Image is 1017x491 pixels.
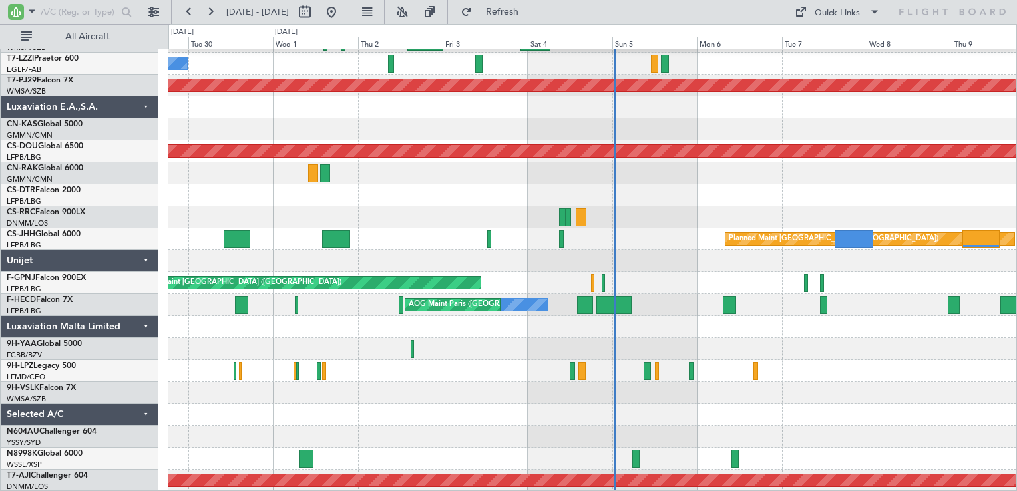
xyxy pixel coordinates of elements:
a: CN-KASGlobal 5000 [7,120,83,128]
span: 9H-LPZ [7,362,33,370]
a: 9H-VSLKFalcon 7X [7,384,76,392]
a: 9H-YAAGlobal 5000 [7,340,82,348]
span: N604AU [7,428,39,436]
div: [DATE] [275,27,298,38]
a: LFPB/LBG [7,240,41,250]
span: T7-PJ29 [7,77,37,84]
a: CS-DOUGlobal 6500 [7,142,83,150]
span: CS-JHH [7,230,35,238]
div: Tue 30 [188,37,273,49]
span: CN-RAK [7,164,38,172]
a: FCBB/BZV [7,350,42,360]
a: N8998KGlobal 6000 [7,450,83,458]
div: Thu 2 [358,37,443,49]
div: AOG Maint Paris ([GEOGRAPHIC_DATA]) [409,295,548,315]
span: T7-LZZI [7,55,34,63]
a: EGLF/FAB [7,65,41,75]
a: CN-RAKGlobal 6000 [7,164,83,172]
span: CS-RRC [7,208,35,216]
a: WMSA/SZB [7,394,46,404]
a: T7-PJ29Falcon 7X [7,77,73,84]
span: Refresh [475,7,530,17]
span: CS-DOU [7,142,38,150]
button: Refresh [455,1,534,23]
div: Wed 1 [273,37,357,49]
div: Sat 4 [528,37,612,49]
a: YSSY/SYD [7,438,41,448]
span: N8998K [7,450,37,458]
a: T7-LZZIPraetor 600 [7,55,79,63]
a: T7-AJIChallenger 604 [7,472,88,480]
span: CS-DTR [7,186,35,194]
a: F-HECDFalcon 7X [7,296,73,304]
div: Mon 6 [697,37,781,49]
a: WMSA/SZB [7,86,46,96]
div: Planned Maint [GEOGRAPHIC_DATA] ([GEOGRAPHIC_DATA]) [729,229,938,249]
a: 9H-LPZLegacy 500 [7,362,76,370]
a: F-GPNJFalcon 900EX [7,274,86,282]
div: Sun 5 [612,37,697,49]
span: F-GPNJ [7,274,35,282]
div: Fri 3 [443,37,527,49]
div: Wed 8 [867,37,951,49]
a: GMMN/CMN [7,130,53,140]
span: F-HECD [7,296,36,304]
a: LFPB/LBG [7,284,41,294]
input: A/C (Reg. or Type) [41,2,117,22]
div: Tue 7 [782,37,867,49]
span: 9H-VSLK [7,384,39,392]
span: CN-KAS [7,120,37,128]
a: LFPB/LBG [7,152,41,162]
a: WSSL/XSP [7,460,42,470]
a: N604AUChallenger 604 [7,428,97,436]
button: Quick Links [788,1,887,23]
span: [DATE] - [DATE] [226,6,289,18]
a: LFPB/LBG [7,306,41,316]
a: LFPB/LBG [7,196,41,206]
div: Planned Maint [GEOGRAPHIC_DATA] ([GEOGRAPHIC_DATA]) [132,273,341,293]
button: All Aircraft [15,26,144,47]
a: GMMN/CMN [7,174,53,184]
a: LFMD/CEQ [7,372,45,382]
span: All Aircraft [35,32,140,41]
a: CS-DTRFalcon 2000 [7,186,81,194]
span: 9H-YAA [7,340,37,348]
span: T7-AJI [7,472,31,480]
a: CS-JHHGlobal 6000 [7,230,81,238]
div: Quick Links [815,7,860,20]
div: [DATE] [171,27,194,38]
a: CS-RRCFalcon 900LX [7,208,85,216]
a: DNMM/LOS [7,218,48,228]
